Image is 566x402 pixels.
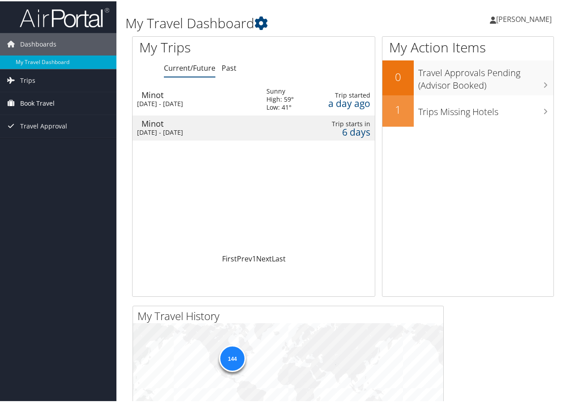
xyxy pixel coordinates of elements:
span: Trips [20,68,35,90]
div: a day ago [320,98,370,106]
div: Sunny [266,86,294,94]
h3: Travel Approvals Pending (Advisor Booked) [418,61,553,90]
a: Current/Future [164,62,215,72]
div: High: 59° [266,94,294,102]
a: Past [222,62,236,72]
a: Next [256,252,272,262]
div: [DATE] - [DATE] [137,127,253,135]
div: 6 days [320,127,370,135]
a: 0Travel Approvals Pending (Advisor Booked) [382,59,553,94]
h2: 1 [382,101,414,116]
h1: My Travel Dashboard [125,13,416,31]
div: Minot [141,118,257,126]
h1: My Trips [139,37,267,56]
div: Trip starts in [320,119,370,127]
h2: My Travel History [137,307,443,322]
h1: My Action Items [382,37,553,56]
span: Book Travel [20,91,55,113]
a: Last [272,252,286,262]
div: Low: 41° [266,102,294,110]
a: [PERSON_NAME] [490,4,561,31]
div: Trip started [320,90,370,98]
a: Prev [237,252,252,262]
h3: Trips Missing Hotels [418,100,553,117]
h2: 0 [382,68,414,83]
img: airportal-logo.png [20,6,109,27]
span: [PERSON_NAME] [496,13,552,23]
a: 1Trips Missing Hotels [382,94,553,125]
a: First [222,252,237,262]
span: Travel Approval [20,114,67,136]
div: 144 [219,344,245,371]
div: Minot [141,90,257,98]
div: [DATE] - [DATE] [137,98,253,107]
span: Dashboards [20,32,56,54]
a: 1 [252,252,256,262]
